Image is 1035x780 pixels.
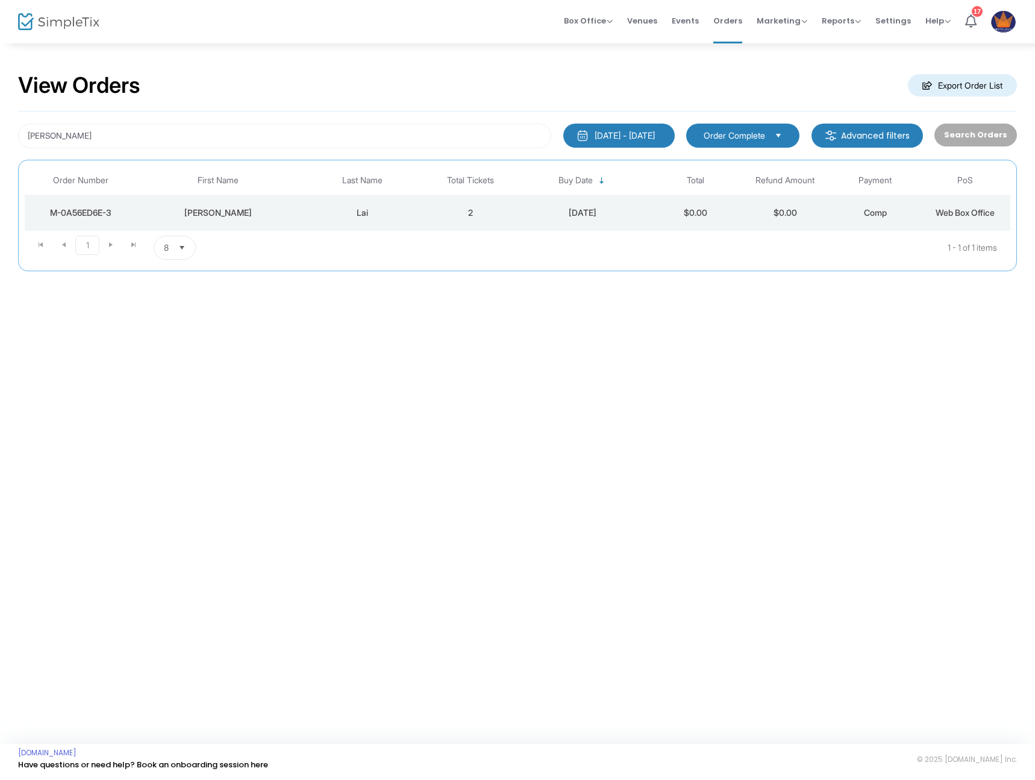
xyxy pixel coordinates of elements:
span: PoS [957,175,973,186]
span: 8 [164,242,169,254]
a: Have questions or need help? Book an onboarding session here [18,759,268,770]
span: Venues [627,5,657,36]
td: 2 [425,195,515,231]
th: Total [650,166,740,195]
m-button: Export Order List [908,74,1017,96]
span: Order Complete [704,130,765,142]
span: Comp [864,207,887,218]
span: Page 1 [75,236,99,255]
span: Order Number [53,175,108,186]
button: [DATE] - [DATE] [563,124,675,148]
span: Last Name [342,175,383,186]
div: Lai [302,207,422,219]
img: monthly [577,130,589,142]
div: 17 [972,6,983,17]
span: Orders [713,5,742,36]
button: Select [770,129,787,142]
img: filter [825,130,837,142]
td: $0.00 [650,195,740,231]
td: $0.00 [740,195,830,231]
div: M-0A56ED6E-3 [28,207,134,219]
span: Box Office [564,15,613,27]
span: Events [672,5,699,36]
div: Data table [25,166,1010,231]
kendo-pager-info: 1 - 1 of 1 items [316,236,997,260]
span: First Name [198,175,239,186]
span: Marketing [757,15,807,27]
div: [DATE] - [DATE] [595,130,655,142]
th: Total Tickets [425,166,515,195]
button: Select [174,236,190,259]
input: Search by name, email, phone, order number, ip address, or last 4 digits of card [18,124,551,148]
span: © 2025 [DOMAIN_NAME] Inc. [917,755,1017,764]
span: Reports [822,15,861,27]
h2: View Orders [18,72,140,99]
div: Scott [140,207,296,219]
span: Settings [875,5,911,36]
span: Payment [858,175,892,186]
span: Buy Date [558,175,593,186]
span: Web Box Office [936,207,995,218]
span: Help [925,15,951,27]
th: Refund Amount [740,166,830,195]
m-button: Advanced filters [811,124,923,148]
div: 9/9/2025 [518,207,647,219]
a: [DOMAIN_NAME] [18,748,77,758]
span: Sortable [597,176,607,186]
